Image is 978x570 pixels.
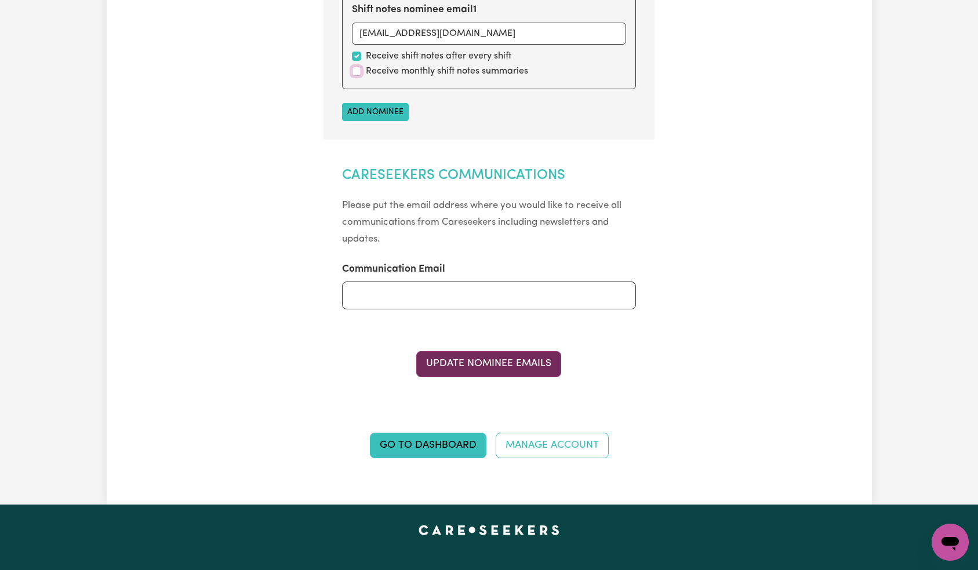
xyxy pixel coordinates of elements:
[416,351,561,377] button: Update Nominee Emails
[342,262,445,277] label: Communication Email
[496,433,609,458] a: Manage Account
[352,2,477,17] label: Shift notes nominee email 1
[342,200,621,244] small: Please put the email address where you would like to receive all communications from Careseekers ...
[932,524,969,561] iframe: Button to launch messaging window
[366,49,511,63] label: Receive shift notes after every shift
[370,433,486,458] a: Go to Dashboard
[342,167,636,184] h2: Careseekers Communications
[366,64,528,78] label: Receive monthly shift notes summaries
[419,525,559,535] a: Careseekers home page
[342,103,409,121] button: Add nominee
